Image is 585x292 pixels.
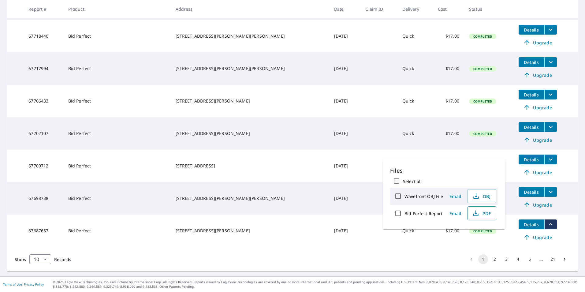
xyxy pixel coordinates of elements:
span: PDF [471,210,491,217]
span: Upgrade [522,201,553,208]
td: $17.00 [433,52,464,85]
span: Upgrade [522,104,553,111]
td: Quick [397,215,433,247]
td: $17.00 [433,85,464,117]
button: Email [445,192,465,201]
button: detailsBtn-67687657 [519,219,544,229]
span: Upgrade [522,71,553,79]
a: Upgrade [519,200,557,210]
td: 67702107 [24,117,63,150]
button: detailsBtn-67700712 [519,155,544,164]
td: 67717994 [24,52,63,85]
button: filesDropdownBtn-67706433 [544,90,557,99]
td: 67706433 [24,85,63,117]
td: [DATE] [329,85,360,117]
td: [DATE] [329,52,360,85]
a: Upgrade [519,38,557,47]
button: filesDropdownBtn-67717994 [544,57,557,67]
span: Email [448,211,463,216]
div: [STREET_ADDRESS][PERSON_NAME][PERSON_NAME] [176,66,324,72]
div: … [536,256,546,262]
label: Wavefront OBJ File [404,193,443,199]
td: 67718440 [24,20,63,52]
span: Email [448,193,463,199]
button: Go to page 3 [501,254,511,264]
span: Completed [470,34,496,39]
button: Go to page 21 [548,254,558,264]
div: [STREET_ADDRESS][PERSON_NAME] [176,98,324,104]
a: Upgrade [519,70,557,80]
td: $17.00 [433,20,464,52]
td: Bid Perfect [63,85,171,117]
span: OBJ [471,193,491,200]
button: Email [445,209,465,218]
p: © 2025 Eagle View Technologies, Inc. and Pictometry International Corp. All Rights Reserved. Repo... [53,280,582,289]
div: 10 [29,251,51,268]
button: filesDropdownBtn-67698738 [544,187,557,197]
td: $17.00 [433,117,464,150]
button: Go to page 5 [525,254,535,264]
td: Bid Perfect [63,20,171,52]
span: Upgrade [522,234,553,241]
label: Select all [403,178,422,184]
td: 67700712 [24,150,63,182]
a: Upgrade [519,167,557,177]
span: Details [522,157,541,163]
a: Privacy Policy [24,282,44,286]
td: Quick [397,20,433,52]
span: Upgrade [522,39,553,46]
a: Upgrade [519,103,557,112]
button: detailsBtn-67698738 [519,187,544,197]
span: Completed [470,132,496,136]
a: Upgrade [519,135,557,145]
button: filesDropdownBtn-67718440 [544,25,557,35]
span: Show [15,256,26,262]
span: Details [522,124,541,130]
td: Quick [397,85,433,117]
div: Show 10 records [29,254,51,264]
span: Completed [470,67,496,71]
td: Bid Perfect [63,182,171,215]
button: Go to page 4 [513,254,523,264]
span: Details [522,59,541,65]
td: 67698738 [24,182,63,215]
td: [DATE] [329,20,360,52]
button: detailsBtn-67702107 [519,122,544,132]
span: Details [522,189,541,195]
span: Completed [470,99,496,103]
button: PDF [468,206,496,220]
span: Completed [470,229,496,233]
nav: pagination navigation [466,254,570,264]
span: Upgrade [522,136,553,144]
button: Go to next page [560,254,569,264]
td: [DATE] [329,215,360,247]
div: [STREET_ADDRESS][PERSON_NAME] [176,130,324,137]
td: [DATE] [329,150,360,182]
td: Quick [397,117,433,150]
span: Details [522,222,541,227]
span: Records [54,256,71,262]
td: $17.00 [433,150,464,182]
td: [DATE] [329,117,360,150]
label: Bid Perfect Report [404,211,442,216]
p: | [3,283,44,286]
a: Terms of Use [3,282,22,286]
button: filesDropdownBtn-67702107 [544,122,557,132]
span: Details [522,92,541,98]
span: Details [522,27,541,33]
td: [DATE] [329,182,360,215]
div: [STREET_ADDRESS][PERSON_NAME][PERSON_NAME] [176,195,324,201]
button: detailsBtn-67706433 [519,90,544,99]
button: filesDropdownBtn-67700712 [544,155,557,164]
a: Upgrade [519,232,557,242]
span: Upgrade [522,169,553,176]
td: Quick [397,150,433,182]
div: [STREET_ADDRESS][PERSON_NAME] [176,228,324,234]
div: [STREET_ADDRESS][PERSON_NAME][PERSON_NAME] [176,33,324,39]
td: Bid Perfect [63,52,171,85]
td: Bid Perfect [63,215,171,247]
p: Files [390,167,498,175]
td: Quick [397,52,433,85]
td: $17.00 [433,215,464,247]
button: page 1 [478,254,488,264]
